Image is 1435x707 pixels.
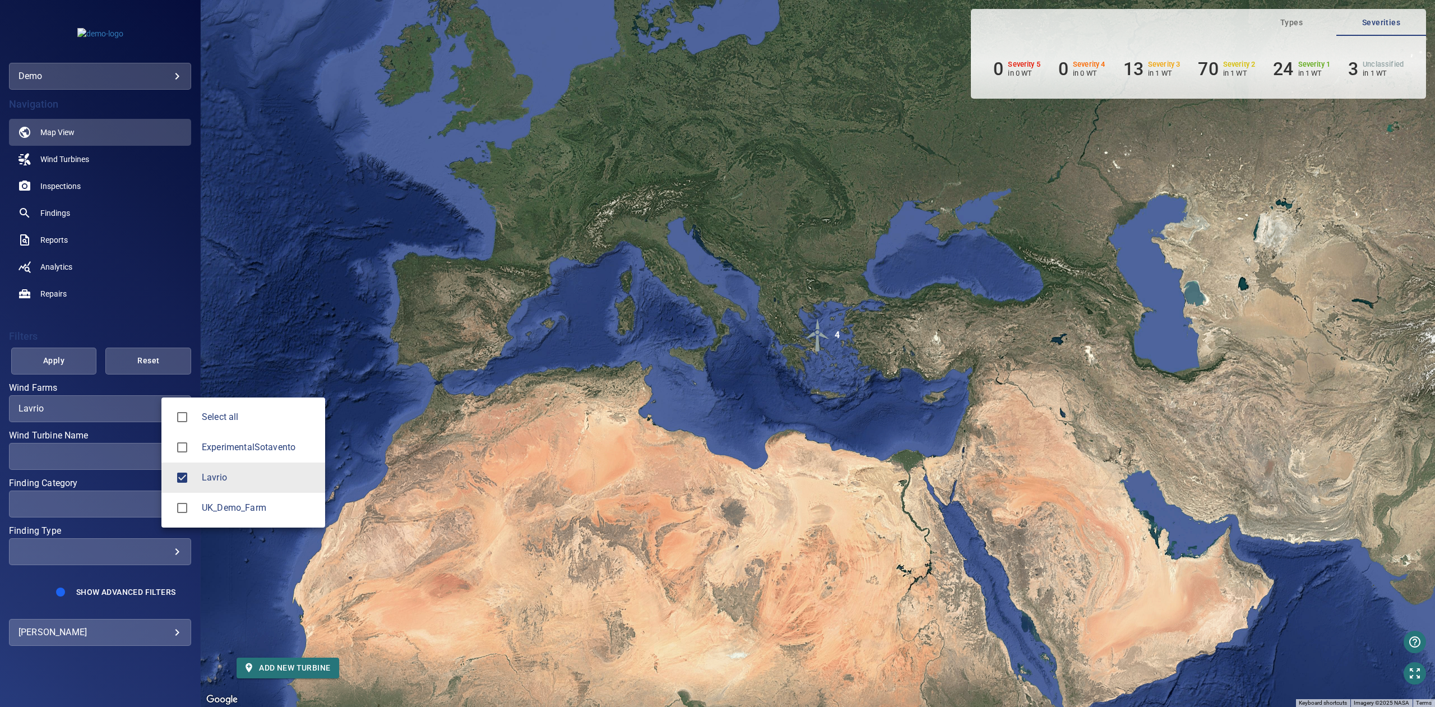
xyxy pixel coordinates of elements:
ul: Lavrio [161,398,325,528]
span: ExperimentalSotavento [170,436,194,459]
span: UK_Demo_Farm [202,501,316,515]
span: ExperimentalSotavento [202,441,316,454]
span: Select all [202,410,316,424]
span: Lavrio [202,471,316,484]
div: Wind Farms ExperimentalSotavento [202,441,316,454]
span: UK_Demo_Farm [170,496,194,520]
span: Lavrio [170,466,194,489]
div: Wind Farms UK_Demo_Farm [202,501,316,515]
div: Wind Farms Lavrio [202,471,316,484]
